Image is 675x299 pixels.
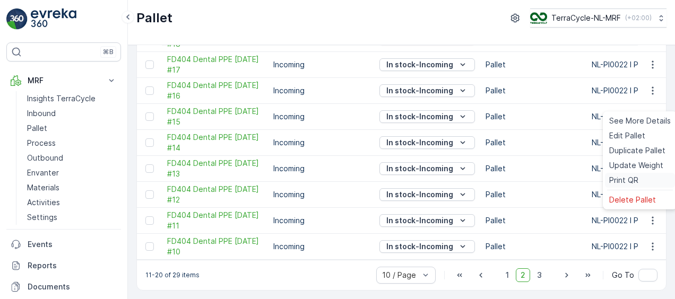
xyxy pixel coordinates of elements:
[516,268,530,282] span: 2
[609,175,638,186] span: Print QR
[9,226,59,235] span: Tare Weight :
[56,244,77,253] span: Pallet
[28,239,117,250] p: Events
[379,240,475,253] button: In stock-Incoming
[35,174,141,183] span: FD404 Dental PPE [DATE] #7
[605,143,675,158] a: Duplicate Pallet
[386,59,453,70] p: In stock-Incoming
[23,121,121,136] a: Pallet
[27,93,96,104] p: Insights TerraCycle
[9,209,56,218] span: Net Weight :
[386,215,453,226] p: In stock-Incoming
[486,163,581,174] p: Pallet
[62,191,77,200] span: 463
[145,112,154,121] div: Toggle Row Selected
[609,145,665,156] span: Duplicate Pallet
[167,54,263,75] a: FD404 Dental PPE 27.05.24 #17
[27,212,57,223] p: Settings
[273,59,369,70] p: Incoming
[486,59,581,70] p: Pallet
[379,214,475,227] button: In stock-Incoming
[551,13,621,23] p: TerraCycle-NL-MRF
[145,216,154,225] div: Toggle Row Selected
[9,244,56,253] span: Asset Type :
[609,116,671,126] span: See More Details
[486,85,581,96] p: Pallet
[6,70,121,91] button: MRF
[167,54,263,75] span: FD404 Dental PPE [DATE] #17
[379,188,475,201] button: In stock-Incoming
[273,111,369,122] p: Incoming
[167,132,263,153] a: FD404 Dental PPE 27.05.24 #14
[23,91,121,106] a: Insights TerraCycle
[145,138,154,147] div: Toggle Row Selected
[167,184,263,205] span: FD404 Dental PPE [DATE] #12
[486,111,581,122] p: Pallet
[167,80,263,101] span: FD404 Dental PPE [DATE] #16
[27,123,47,134] p: Pallet
[9,174,35,183] span: Name :
[273,241,369,252] p: Incoming
[145,60,154,69] div: Toggle Row Selected
[23,180,121,195] a: Materials
[27,197,60,208] p: Activities
[145,164,154,173] div: Toggle Row Selected
[6,234,121,255] a: Events
[612,270,634,280] span: Go To
[386,85,453,96] p: In stock-Incoming
[530,12,547,24] img: TC_v739CUj.png
[167,236,263,257] a: FD404 Dental PPE 27.05.24 #10
[386,137,453,148] p: In stock-Incoming
[167,210,263,231] a: FD404 Dental PPE 27.05.24 #11
[27,108,56,119] p: Inbound
[609,160,663,171] span: Update Weight
[275,9,398,22] p: FD404 Dental PPE [DATE] #7
[486,215,581,226] p: Pallet
[45,261,107,270] span: NL-PI0022 I PBM
[609,195,656,205] span: Delete Pallet
[27,168,59,178] p: Envanter
[167,80,263,101] a: FD404 Dental PPE 27.05.24 #16
[379,110,475,123] button: In stock-Incoming
[273,163,369,174] p: Incoming
[27,153,63,163] p: Outbound
[605,113,675,128] a: See More Details
[273,137,369,148] p: Incoming
[167,106,263,127] a: FD404 Dental PPE 27.05.24 #15
[28,75,100,86] p: MRF
[6,255,121,276] a: Reports
[28,260,117,271] p: Reports
[23,195,121,210] a: Activities
[273,85,369,96] p: Incoming
[23,136,121,151] a: Process
[145,86,154,95] div: Toggle Row Selected
[23,165,121,180] a: Envanter
[386,189,453,200] p: In stock-Incoming
[167,132,263,153] span: FD404 Dental PPE [DATE] #14
[605,128,675,143] a: Edit Pallet
[9,191,62,200] span: Total Weight :
[28,282,117,292] p: Documents
[625,14,652,22] p: ( +02:00 )
[273,215,369,226] p: Incoming
[145,271,200,279] p: 11-20 of 29 items
[379,84,475,97] button: In stock-Incoming
[167,158,263,179] span: FD404 Dental PPE [DATE] #13
[379,162,475,175] button: In stock-Incoming
[23,210,121,225] a: Settings
[9,261,45,270] span: Material :
[386,111,453,122] p: In stock-Incoming
[103,48,114,56] p: ⌘B
[145,190,154,199] div: Toggle Row Selected
[486,137,581,148] p: Pallet
[609,130,645,141] span: Edit Pallet
[167,210,263,231] span: FD404 Dental PPE [DATE] #11
[167,158,263,179] a: FD404 Dental PPE 27.05.24 #13
[530,8,667,28] button: TerraCycle-NL-MRF(+02:00)
[136,10,172,27] p: Pallet
[379,58,475,71] button: In stock-Incoming
[167,184,263,205] a: FD404 Dental PPE 27.05.24 #12
[23,151,121,165] a: Outbound
[6,8,28,30] img: logo
[386,163,453,174] p: In stock-Incoming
